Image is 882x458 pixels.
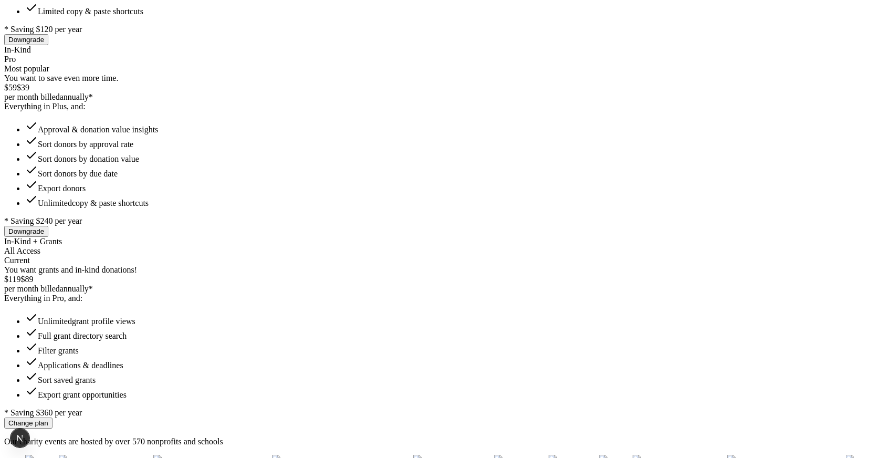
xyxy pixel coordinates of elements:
span: Full grant directory search [38,331,127,340]
div: In-Kind [4,45,878,55]
span: $ 89 [20,275,33,284]
span: $ 39 [17,83,29,92]
span: Sort donors by approval rate [38,140,133,149]
span: Unlimited [38,199,72,207]
span: Export grant opportunities [38,390,127,399]
span: copy & paste shortcuts [38,199,149,207]
button: Downgrade [4,226,48,237]
div: per month billed annually* [4,284,878,294]
span: Approval & donation value insights [38,125,158,134]
span: grant profile views [38,317,135,326]
div: * Saving $240 per year [4,216,878,226]
div: Current [4,256,878,265]
span: $ 119 [4,275,20,284]
button: Change plan [4,418,52,429]
span: Sort donors by donation value [38,154,139,163]
span: $ 59 [4,83,17,92]
div: Everything in Plus, and: [4,102,878,111]
span: Unlimited [38,317,72,326]
div: Pro [4,55,878,74]
div: * Saving $120 per year [4,25,878,34]
div: You want to save even more time. [4,74,878,83]
div: All Access [4,246,878,265]
span: Sort saved grants [38,376,96,384]
span: Applications & deadlines [38,361,123,370]
div: In-Kind + Grants [4,237,878,246]
p: Our charity events are hosted by over 570 nonprofits and schools [4,437,878,446]
span: Export donors [38,184,86,193]
span: Limited copy & paste shortcuts [38,7,143,16]
div: Most popular [4,64,878,74]
span: Filter grants [38,346,79,355]
div: per month billed annually* [4,92,878,102]
div: * Saving $360 per year [4,408,878,418]
button: Downgrade [4,34,48,45]
div: You want grants and in-kind donations! [4,265,878,275]
span: Sort donors by due date [38,169,118,178]
div: Everything in Pro, and: [4,294,878,303]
